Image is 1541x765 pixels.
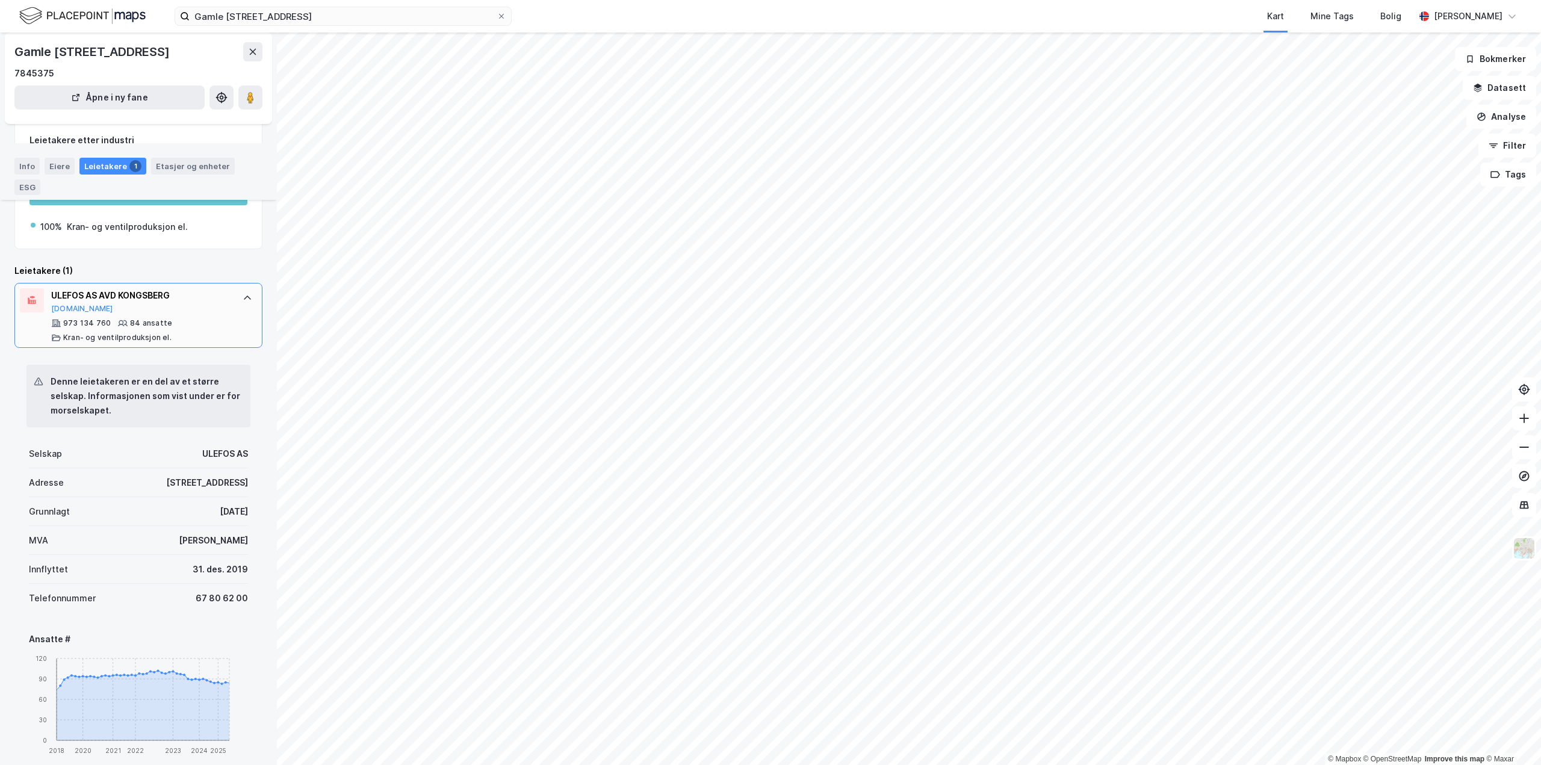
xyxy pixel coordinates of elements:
[75,747,91,754] tspan: 2020
[14,158,40,175] div: Info
[1434,9,1502,23] div: [PERSON_NAME]
[14,264,262,278] div: Leietakere (1)
[1466,105,1536,129] button: Analyse
[156,161,230,172] div: Etasjer og enheter
[63,318,111,328] div: 973 134 760
[29,632,248,646] div: Ansatte #
[67,220,188,234] div: Kran- og ventilproduksjon el.
[129,160,141,172] div: 1
[29,591,96,605] div: Telefonnummer
[29,475,64,490] div: Adresse
[14,179,40,195] div: ESG
[1328,755,1361,763] a: Mapbox
[196,591,248,605] div: 67 80 62 00
[40,220,62,234] div: 100%
[39,675,47,682] tspan: 90
[39,695,47,702] tspan: 60
[51,374,241,418] div: Denne leietakeren er en del av et større selskap. Informasjonen som vist under er for morselskapet.
[39,716,47,723] tspan: 30
[51,288,231,303] div: ULEFOS AS AVD KONGSBERG
[14,66,54,81] div: 7845375
[1478,134,1536,158] button: Filter
[130,318,172,328] div: 84 ansatte
[1513,537,1536,560] img: Z
[1455,47,1536,71] button: Bokmerker
[193,562,248,577] div: 31. des. 2019
[29,504,70,519] div: Grunnlagt
[1363,755,1422,763] a: OpenStreetMap
[202,447,248,461] div: ULEFOS AS
[166,475,248,490] div: [STREET_ADDRESS]
[190,7,497,25] input: Søk på adresse, matrikkel, gårdeiere, leietakere eller personer
[29,133,247,147] div: Leietakere etter industri
[63,333,172,342] div: Kran- og ventilproduksjon el.
[51,304,113,314] button: [DOMAIN_NAME]
[1480,163,1536,187] button: Tags
[210,747,226,754] tspan: 2025
[45,158,75,175] div: Eiere
[1267,9,1284,23] div: Kart
[14,42,172,61] div: Gamle [STREET_ADDRESS]
[14,85,205,110] button: Åpne i ny fane
[220,504,248,519] div: [DATE]
[179,533,248,548] div: [PERSON_NAME]
[1481,707,1541,765] div: Kontrollprogram for chat
[191,747,208,754] tspan: 2024
[105,747,121,754] tspan: 2021
[127,747,144,754] tspan: 2022
[19,5,146,26] img: logo.f888ab2527a4732fd821a326f86c7f29.svg
[1481,707,1541,765] iframe: Chat Widget
[43,736,47,743] tspan: 0
[36,654,47,661] tspan: 120
[29,533,48,548] div: MVA
[1380,9,1401,23] div: Bolig
[1463,76,1536,100] button: Datasett
[165,747,181,754] tspan: 2023
[1310,9,1354,23] div: Mine Tags
[29,562,68,577] div: Innflyttet
[79,158,146,175] div: Leietakere
[29,447,62,461] div: Selskap
[1425,755,1484,763] a: Improve this map
[49,747,64,754] tspan: 2018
